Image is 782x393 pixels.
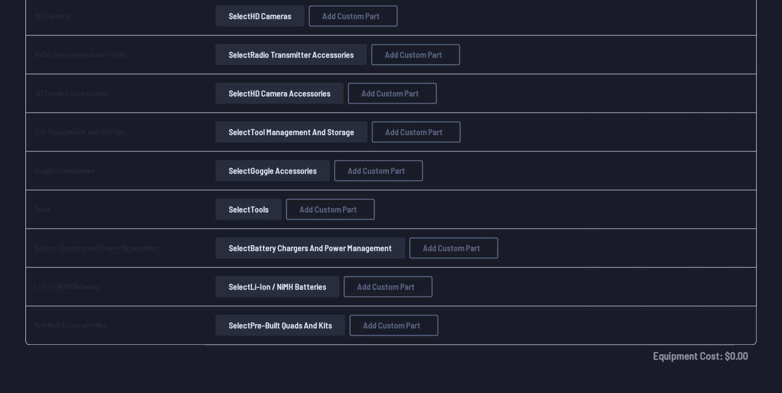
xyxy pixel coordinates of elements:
[215,276,339,297] button: SelectLi-Ion / NiMH Batteries
[215,5,304,26] button: SelectHD Cameras
[215,44,367,65] button: SelectRadio Transmitter Accessories
[371,44,460,65] button: Add Custom Part
[34,320,106,329] a: Pre-Built Quads and Kits
[362,89,419,97] span: Add Custom Part
[213,121,370,142] a: SelectTool Management and Storage
[385,50,442,59] span: Add Custom Part
[213,44,369,65] a: SelectRadio Transmitter Accessories
[215,315,345,336] button: SelectPre-Built Quads and Kits
[34,11,72,20] a: HD Cameras
[309,5,398,26] button: Add Custom Part
[213,237,407,258] a: SelectBattery Chargers and Power Management
[215,199,282,220] button: SelectTools
[349,315,438,336] button: Add Custom Part
[213,315,347,336] a: SelectPre-Built Quads and Kits
[213,276,341,297] a: SelectLi-Ion / NiMH Batteries
[357,282,415,291] span: Add Custom Part
[34,88,107,97] a: HD Camera Accessories
[215,160,330,181] button: SelectGoggle Accessories
[300,205,357,213] span: Add Custom Part
[363,321,420,329] span: Add Custom Part
[34,204,50,213] a: Tools
[215,237,405,258] button: SelectBattery Chargers and Power Management
[215,121,367,142] button: SelectTool Management and Storage
[213,160,332,181] a: SelectGoggle Accessories
[215,83,344,104] button: SelectHD Camera Accessories
[34,166,94,175] a: Goggle Accessories
[423,244,480,252] span: Add Custom Part
[25,345,757,366] td: Equipment Cost: $ 0.00
[286,199,375,220] button: Add Custom Part
[34,243,159,252] a: Battery Chargers and Power Management
[372,121,461,142] button: Add Custom Part
[213,199,284,220] a: SelectTools
[344,276,433,297] button: Add Custom Part
[34,50,127,59] a: Radio Transmitter Accessories
[213,83,346,104] a: SelectHD Camera Accessories
[34,282,101,291] a: Li-Ion / NiMH Batteries
[409,237,498,258] button: Add Custom Part
[34,127,124,136] a: Tool Management and Storage
[348,166,405,175] span: Add Custom Part
[334,160,423,181] button: Add Custom Part
[322,12,380,20] span: Add Custom Part
[385,128,443,136] span: Add Custom Part
[348,83,437,104] button: Add Custom Part
[213,5,307,26] a: SelectHD Cameras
